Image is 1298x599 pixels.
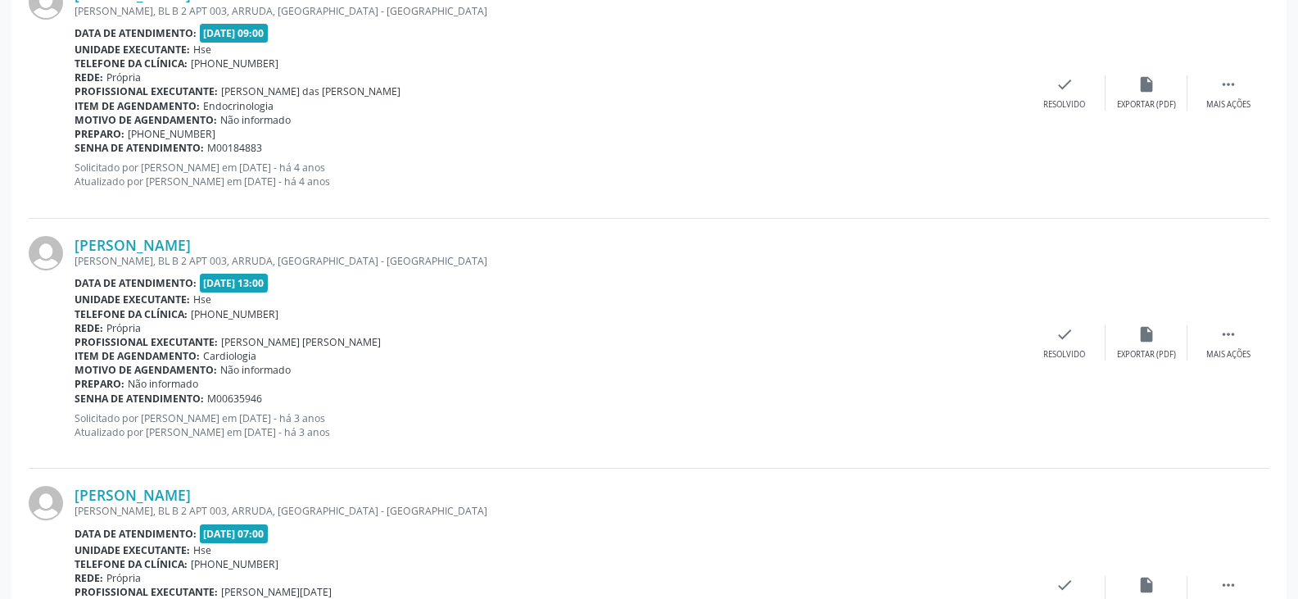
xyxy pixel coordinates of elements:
span: Própria [106,571,141,585]
i: insert_drive_file [1137,75,1156,93]
b: Preparo: [75,127,124,141]
i: insert_drive_file [1137,576,1156,594]
b: Data de atendimento: [75,26,197,40]
b: Unidade executante: [75,293,190,306]
p: Solicitado por [PERSON_NAME] em [DATE] - há 3 anos Atualizado por [PERSON_NAME] em [DATE] - há 3 ... [75,411,1024,439]
div: Resolvido [1043,349,1085,361]
span: [PERSON_NAME] [PERSON_NAME] [221,335,381,349]
img: img [29,236,63,270]
i: check [1056,75,1074,93]
b: Rede: [75,571,103,585]
b: Data de atendimento: [75,276,197,290]
span: Hse [193,543,211,557]
span: Hse [193,293,211,306]
b: Preparo: [75,377,124,391]
a: [PERSON_NAME] [75,236,191,254]
img: img [29,486,63,520]
span: Cardiologia [203,349,256,363]
div: Exportar (PDF) [1117,349,1176,361]
b: Telefone da clínica: [75,57,188,70]
b: Rede: [75,321,103,335]
span: Hse [193,43,211,57]
span: [PERSON_NAME] das [PERSON_NAME] [221,84,400,98]
span: [PHONE_NUMBER] [191,557,278,571]
span: [DATE] 09:00 [200,24,269,43]
b: Telefone da clínica: [75,557,188,571]
i:  [1219,576,1237,594]
a: [PERSON_NAME] [75,486,191,504]
span: [DATE] 07:00 [200,524,269,543]
span: Própria [106,70,141,84]
span: [DATE] 13:00 [200,274,269,293]
span: Não informado [220,363,291,377]
i: insert_drive_file [1137,325,1156,343]
b: Rede: [75,70,103,84]
i: check [1056,576,1074,594]
span: Não informado [220,113,291,127]
b: Item de agendamento: [75,99,200,113]
p: Solicitado por [PERSON_NAME] em [DATE] - há 4 anos Atualizado por [PERSON_NAME] em [DATE] - há 4 ... [75,161,1024,188]
span: [PHONE_NUMBER] [128,127,215,141]
b: Unidade executante: [75,43,190,57]
b: Item de agendamento: [75,349,200,363]
span: [PERSON_NAME][DATE] [221,585,332,599]
b: Telefone da clínica: [75,307,188,321]
div: Mais ações [1206,349,1251,361]
div: [PERSON_NAME], BL B 2 APT 003, ARRUDA, [GEOGRAPHIC_DATA] - [GEOGRAPHIC_DATA] [75,504,1024,518]
i: check [1056,325,1074,343]
div: [PERSON_NAME], BL B 2 APT 003, ARRUDA, [GEOGRAPHIC_DATA] - [GEOGRAPHIC_DATA] [75,4,1024,18]
b: Data de atendimento: [75,527,197,541]
b: Profissional executante: [75,84,218,98]
b: Profissional executante: [75,585,218,599]
div: Resolvido [1043,99,1085,111]
span: Não informado [128,377,198,391]
span: M00635946 [207,392,262,406]
i:  [1219,325,1237,343]
div: Exportar (PDF) [1117,99,1176,111]
div: [PERSON_NAME], BL B 2 APT 003, ARRUDA, [GEOGRAPHIC_DATA] - [GEOGRAPHIC_DATA] [75,254,1024,268]
span: Endocrinologia [203,99,274,113]
span: M00184883 [207,141,262,155]
span: [PHONE_NUMBER] [191,57,278,70]
span: Própria [106,321,141,335]
b: Motivo de agendamento: [75,363,217,377]
b: Senha de atendimento: [75,141,204,155]
b: Profissional executante: [75,335,218,349]
div: Mais ações [1206,99,1251,111]
b: Senha de atendimento: [75,392,204,406]
span: [PHONE_NUMBER] [191,307,278,321]
b: Unidade executante: [75,543,190,557]
i:  [1219,75,1237,93]
b: Motivo de agendamento: [75,113,217,127]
